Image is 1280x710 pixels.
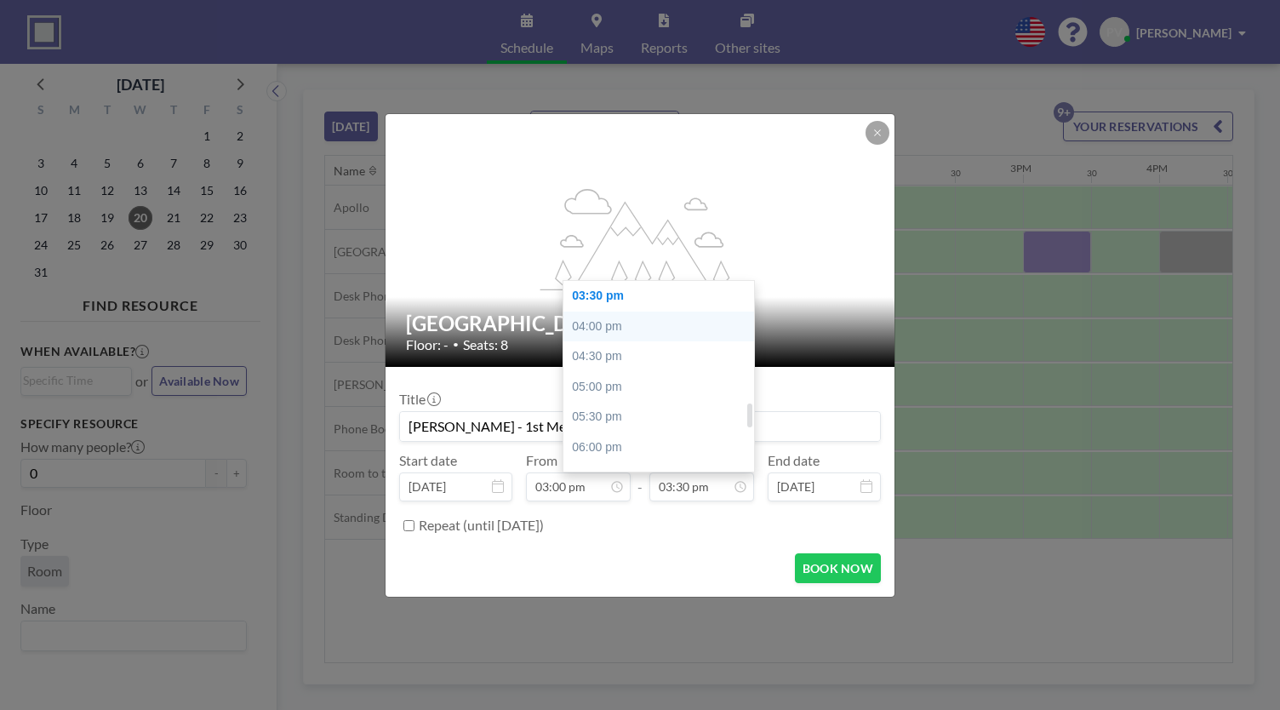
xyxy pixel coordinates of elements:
div: 03:30 pm [563,281,763,312]
div: 05:30 pm [563,402,763,432]
div: 06:30 pm [563,462,763,493]
div: 05:00 pm [563,372,763,403]
label: Repeat (until [DATE]) [419,517,544,534]
span: Seats: 8 [463,336,508,353]
div: 04:30 pm [563,341,763,372]
span: Floor: - [406,336,449,353]
div: 06:00 pm [563,432,763,463]
span: - [637,458,643,495]
div: 04:00 pm [563,312,763,342]
input: Pamela's reservation [400,412,880,441]
label: End date [768,452,820,469]
label: Title [399,391,439,408]
h2: [GEOGRAPHIC_DATA] [406,311,876,336]
button: BOOK NOW [795,553,881,583]
span: • [453,338,459,351]
label: Start date [399,452,457,469]
label: From [526,452,557,469]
